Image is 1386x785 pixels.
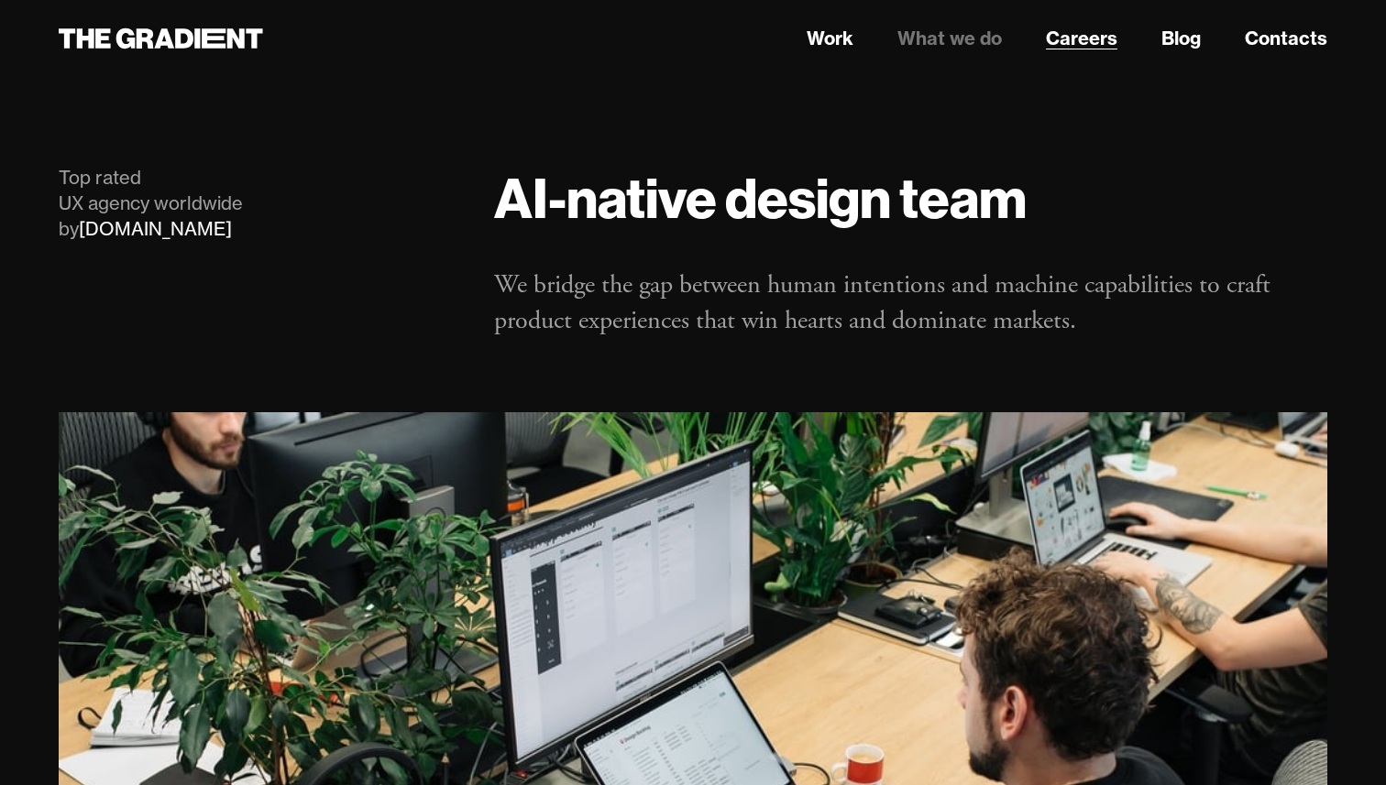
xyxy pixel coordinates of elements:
[79,217,232,240] a: [DOMAIN_NAME]
[494,267,1327,339] p: We bridge the gap between human intentions and machine capabilities to craft product experiences ...
[59,165,457,242] div: Top rated UX agency worldwide by
[1245,25,1327,52] a: Contacts
[807,25,853,52] a: Work
[494,165,1327,231] h1: AI-native design team
[1161,25,1201,52] a: Blog
[1046,25,1117,52] a: Careers
[897,25,1002,52] a: What we do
